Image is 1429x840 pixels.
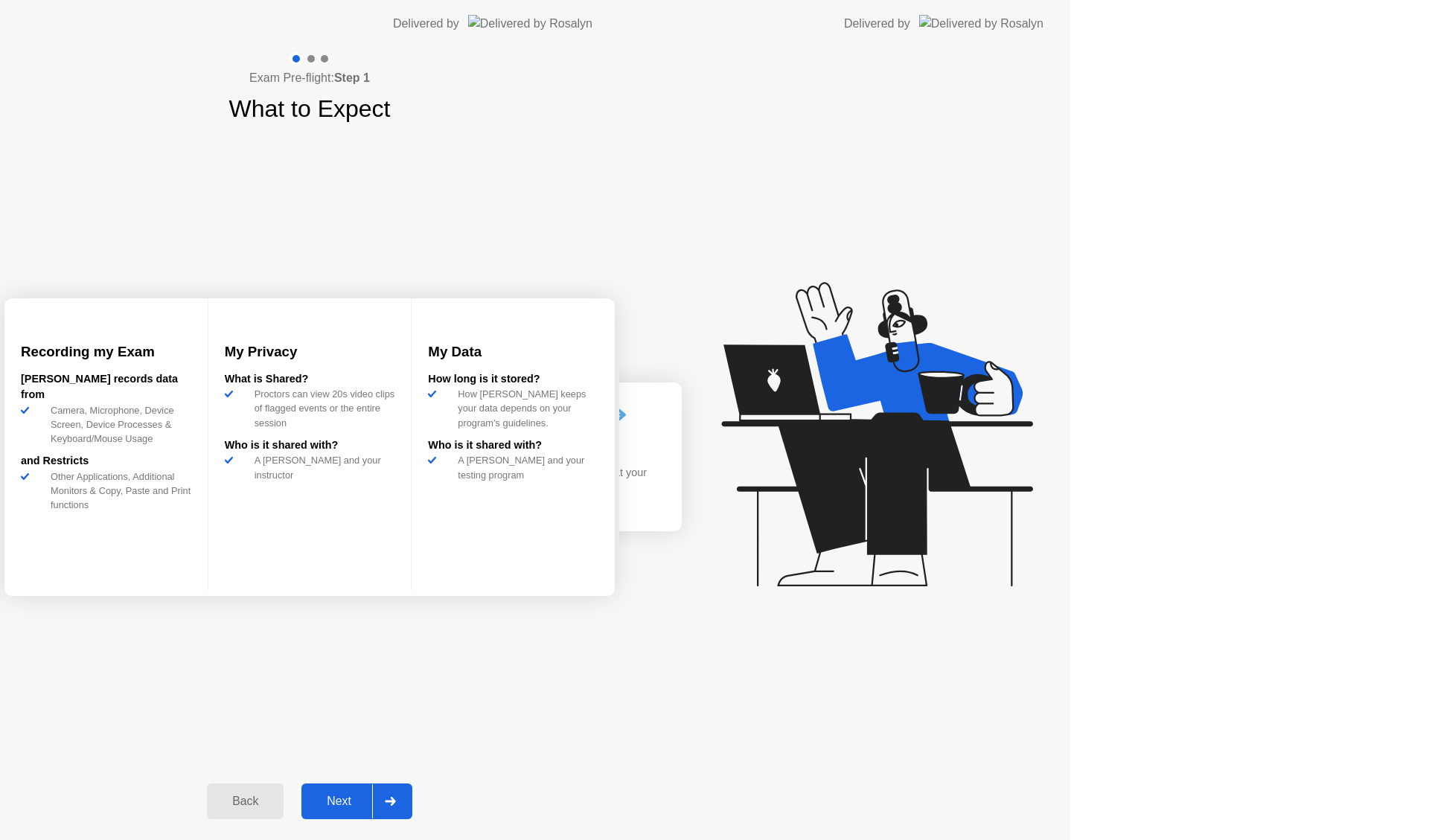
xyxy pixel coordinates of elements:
div: A [PERSON_NAME] and your testing program [452,453,598,481]
h1: What to Expect [229,91,391,126]
div: Who is it shared with? [428,437,598,454]
img: Delivered by Rosalyn [468,15,592,32]
h3: My Data [428,342,598,362]
div: What is Shared? [225,371,395,388]
button: Next [301,783,412,819]
div: Proctors can view 20s video clips of flagged events or the entire session [249,387,395,430]
div: Who is it shared with? [225,437,395,454]
div: Next [306,795,372,808]
div: A [PERSON_NAME] and your instructor [249,453,395,481]
h3: My Privacy [225,342,395,362]
div: Camera, Microphone, Device Screen, Device Processes & Keyboard/Mouse Usage [45,403,191,446]
div: Delivered by [844,15,910,33]
b: Step 1 [334,71,370,84]
h3: Recording my Exam [21,342,191,362]
div: and Restricts [21,453,191,469]
div: [PERSON_NAME] records data from [21,371,191,403]
div: Back [211,795,279,808]
h4: Exam Pre-flight: [249,69,370,87]
button: Back [207,783,284,819]
div: Delivered by [393,15,459,33]
div: How long is it stored? [428,371,598,388]
div: How [PERSON_NAME] keeps your data depends on your program’s guidelines. [452,387,598,430]
img: Delivered by Rosalyn [919,15,1043,32]
div: Other Applications, Additional Monitors & Copy, Paste and Print functions [45,469,191,513]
